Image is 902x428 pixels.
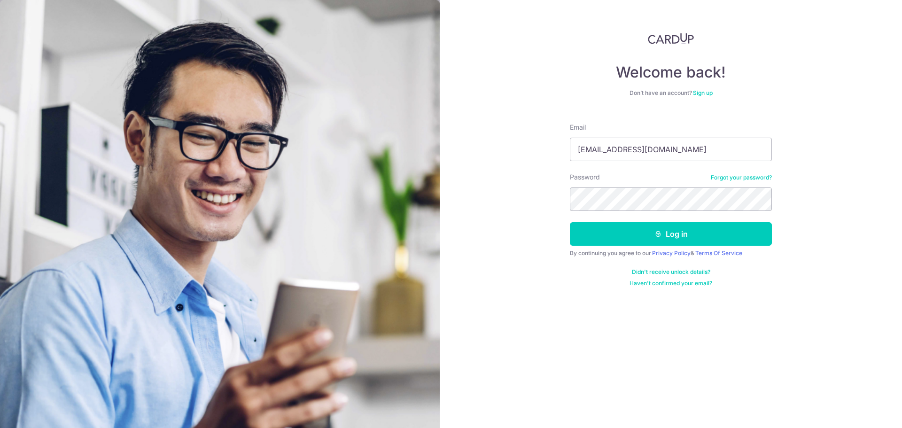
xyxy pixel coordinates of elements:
[570,123,586,132] label: Email
[648,33,694,44] img: CardUp Logo
[711,174,772,181] a: Forgot your password?
[695,249,742,257] a: Terms Of Service
[570,222,772,246] button: Log in
[570,172,600,182] label: Password
[630,280,712,287] a: Haven't confirmed your email?
[693,89,713,96] a: Sign up
[570,63,772,82] h4: Welcome back!
[570,138,772,161] input: Enter your Email
[652,249,691,257] a: Privacy Policy
[570,89,772,97] div: Don’t have an account?
[570,249,772,257] div: By continuing you agree to our &
[632,268,710,276] a: Didn't receive unlock details?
